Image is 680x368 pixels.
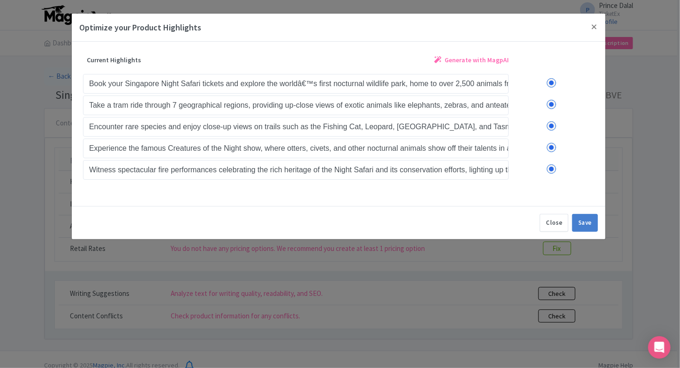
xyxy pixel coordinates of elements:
[540,214,568,232] button: Close
[648,336,671,359] div: Open Intercom Messenger
[434,55,509,72] a: Generate with MagpAI
[87,56,141,64] span: Current Highlights
[583,14,605,40] button: Close
[445,55,509,65] span: Generate with MagpAI
[79,21,201,34] h4: Optimize your Product Highlights
[572,214,598,232] button: Save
